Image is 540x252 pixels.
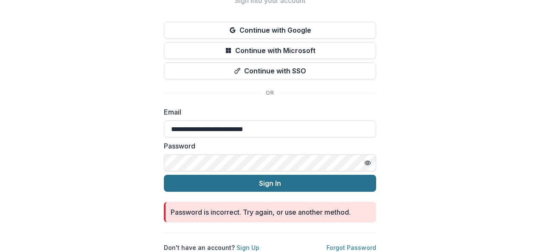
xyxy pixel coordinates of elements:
a: Sign Up [236,244,259,251]
p: Don't have an account? [164,243,259,252]
button: Toggle password visibility [361,156,374,170]
label: Email [164,107,371,117]
a: Forgot Password [326,244,376,251]
button: Sign In [164,175,376,192]
label: Password [164,141,371,151]
button: Continue with SSO [164,62,376,79]
button: Continue with Microsoft [164,42,376,59]
div: Password is incorrect. Try again, or use another method. [171,207,351,217]
button: Continue with Google [164,22,376,39]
